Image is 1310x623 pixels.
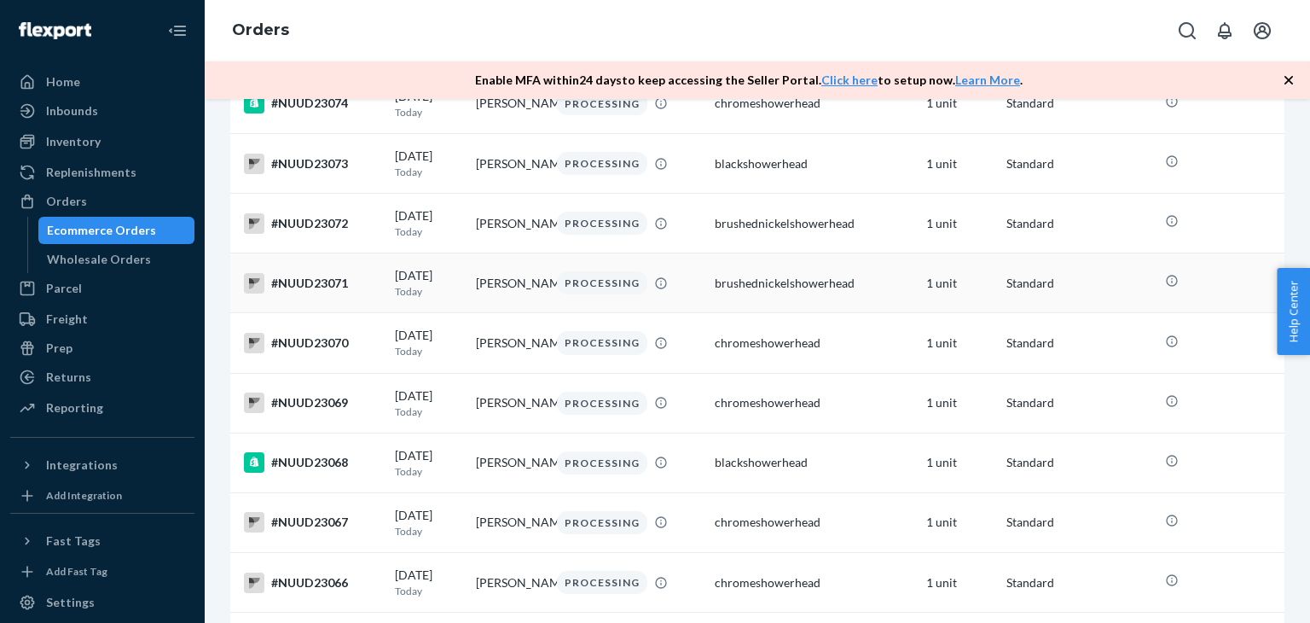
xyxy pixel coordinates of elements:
[1006,394,1151,411] p: Standard
[919,433,1000,492] td: 1 unit
[557,331,647,354] div: PROCESSING
[469,73,550,133] td: [PERSON_NAME]
[557,271,647,294] div: PROCESSING
[10,159,194,186] a: Replenishments
[46,488,122,503] div: Add Integration
[469,134,550,194] td: [PERSON_NAME]
[395,148,462,179] div: [DATE]
[395,165,462,179] p: Today
[46,102,98,119] div: Inbounds
[557,152,647,175] div: PROCESSING
[395,447,462,479] div: [DATE]
[919,194,1000,253] td: 1 unit
[395,567,462,598] div: [DATE]
[10,562,194,582] a: Add Fast Tag
[557,511,647,534] div: PROCESSING
[244,213,381,234] div: #NUUD23072
[10,97,194,125] a: Inbounds
[46,280,82,297] div: Parcel
[10,527,194,555] button: Fast Tags
[10,275,194,302] a: Parcel
[244,154,381,174] div: #NUUD23073
[821,73,878,87] a: Click here
[10,128,194,155] a: Inventory
[395,387,462,419] div: [DATE]
[919,134,1000,194] td: 1 unit
[46,193,87,210] div: Orders
[10,68,194,96] a: Home
[919,492,1000,552] td: 1 unit
[395,267,462,299] div: [DATE]
[557,92,647,115] div: PROCESSING
[919,73,1000,133] td: 1 unit
[557,571,647,594] div: PROCESSING
[160,14,194,48] button: Close Navigation
[1006,514,1151,531] p: Standard
[395,284,462,299] p: Today
[469,492,550,552] td: [PERSON_NAME]
[469,253,550,313] td: [PERSON_NAME]
[395,405,462,419] p: Today
[395,344,462,358] p: Today
[244,273,381,294] div: #NUUD23071
[919,553,1000,613] td: 1 unit
[469,194,550,253] td: [PERSON_NAME]
[955,73,1020,87] a: Learn More
[557,392,647,415] div: PROCESSING
[395,524,462,539] p: Today
[1277,268,1310,355] button: Help Center
[469,313,550,373] td: [PERSON_NAME]
[919,313,1000,373] td: 1 unit
[244,573,381,593] div: #NUUD23066
[46,594,95,611] div: Settings
[46,73,80,90] div: Home
[10,335,194,362] a: Prep
[469,373,550,433] td: [PERSON_NAME]
[244,333,381,353] div: #NUUD23070
[1208,14,1242,48] button: Open notifications
[47,251,151,268] div: Wholesale Orders
[10,364,194,391] a: Returns
[46,340,72,357] div: Prep
[46,133,101,150] div: Inventory
[1006,275,1151,292] p: Standard
[715,514,912,531] div: chromeshowerhead
[218,6,303,55] ol: breadcrumbs
[1006,335,1151,352] p: Standard
[10,394,194,422] a: Reporting
[919,253,1000,313] td: 1 unit
[19,22,91,39] img: Flexport logo
[715,275,912,292] div: brushednickelshowerhead
[715,215,912,232] div: brushednickelshowerhead
[395,207,462,239] div: [DATE]
[46,311,88,328] div: Freight
[1006,155,1151,172] p: Standard
[715,394,912,411] div: chromeshowerhead
[46,457,118,474] div: Integrations
[475,72,1023,89] p: Enable MFA within 24 days to keep accessing the Seller Portal. to setup now. .
[244,393,381,413] div: #NUUD23069
[38,246,195,273] a: Wholesale Orders
[1006,215,1151,232] p: Standard
[715,95,912,112] div: chromeshowerhead
[10,188,194,215] a: Orders
[10,451,194,479] button: Integrations
[1170,14,1204,48] button: Open Search Box
[557,451,647,475] div: PROCESSING
[47,222,156,239] div: Ecommerce Orders
[557,212,647,235] div: PROCESSING
[232,20,289,39] a: Orders
[1245,14,1279,48] button: Open account menu
[38,217,195,244] a: Ecommerce Orders
[395,507,462,539] div: [DATE]
[10,486,194,506] a: Add Integration
[46,399,103,416] div: Reporting
[395,327,462,358] div: [DATE]
[395,88,462,119] div: [DATE]
[469,553,550,613] td: [PERSON_NAME]
[395,464,462,479] p: Today
[715,155,912,172] div: blackshowerhead
[46,369,91,386] div: Returns
[1006,574,1151,591] p: Standard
